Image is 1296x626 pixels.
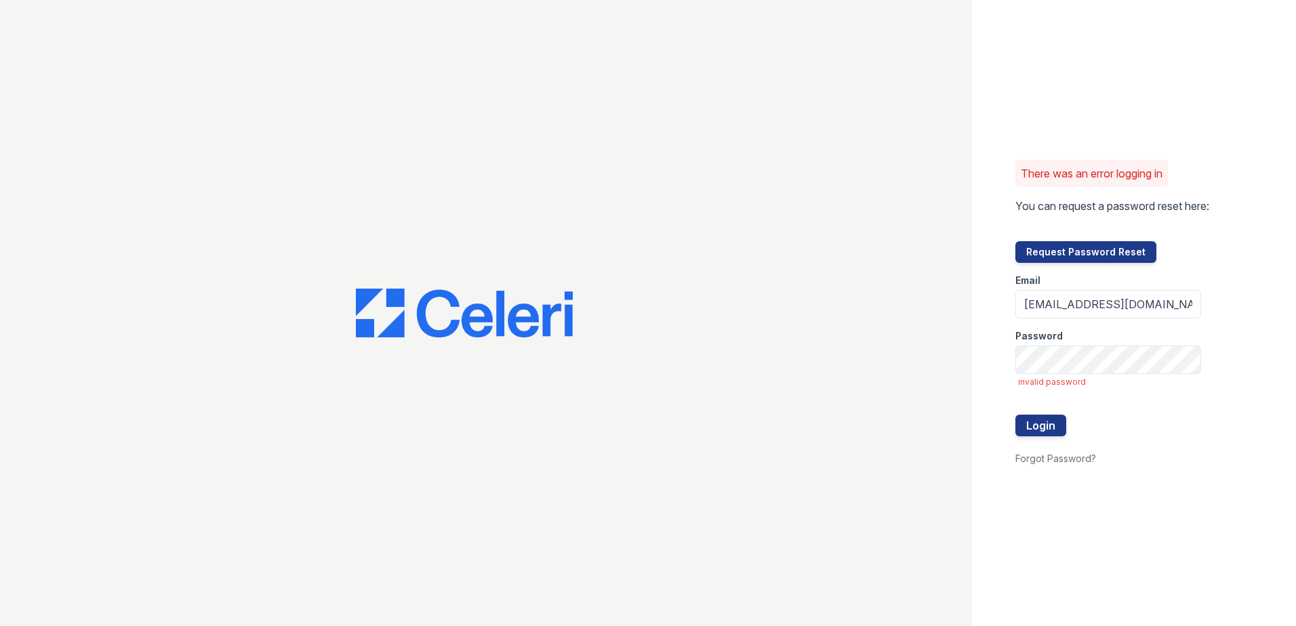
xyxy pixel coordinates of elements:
[1018,377,1201,388] span: invalid password
[1015,415,1066,436] button: Login
[356,289,573,337] img: CE_Logo_Blue-a8612792a0a2168367f1c8372b55b34899dd931a85d93a1a3d3e32e68fde9ad4.png
[1021,165,1162,182] p: There was an error logging in
[1015,329,1063,343] label: Password
[1015,453,1096,464] a: Forgot Password?
[1015,198,1209,214] p: You can request a password reset here:
[1015,241,1156,263] button: Request Password Reset
[1015,274,1040,287] label: Email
